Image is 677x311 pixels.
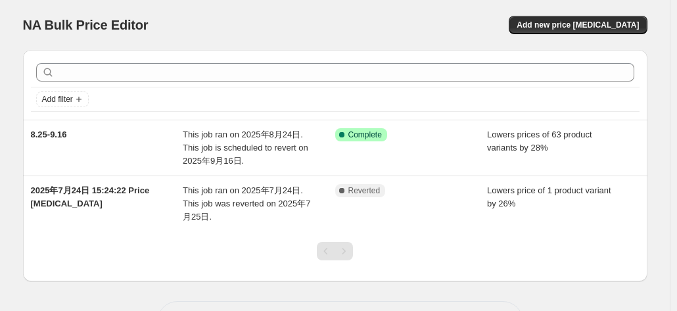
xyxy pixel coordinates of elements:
span: NA Bulk Price Editor [23,18,149,32]
span: Add new price [MEDICAL_DATA] [517,20,639,30]
span: Lowers prices of 63 product variants by 28% [487,130,592,153]
span: Add filter [42,94,73,105]
button: Add filter [36,91,89,107]
button: Add new price [MEDICAL_DATA] [509,16,647,34]
span: Reverted [348,185,381,196]
span: This job ran on 2025年7月24日. This job was reverted on 2025年7月25日. [183,185,310,222]
span: 8.25-9.16 [31,130,67,139]
span: Complete [348,130,382,140]
nav: Pagination [317,242,353,260]
span: This job ran on 2025年8月24日. This job is scheduled to revert on 2025年9月16日. [183,130,308,166]
span: 2025年7月24日 15:24:22 Price [MEDICAL_DATA] [31,185,150,208]
span: Lowers price of 1 product variant by 26% [487,185,611,208]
